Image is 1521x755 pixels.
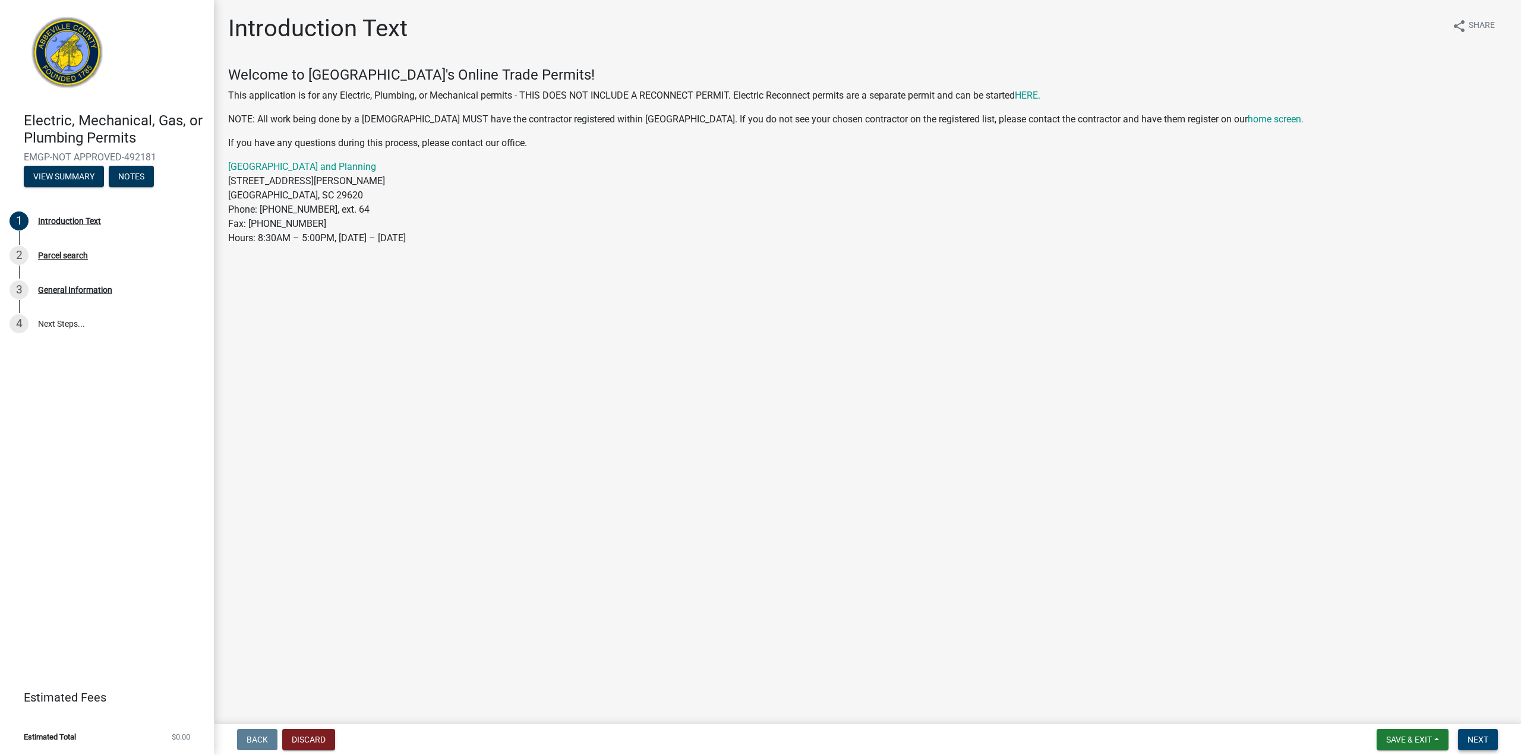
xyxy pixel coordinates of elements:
[38,286,112,294] div: General Information
[1248,113,1304,125] a: home screen.
[172,733,190,741] span: $0.00
[228,160,1507,245] p: [STREET_ADDRESS][PERSON_NAME] [GEOGRAPHIC_DATA], SC 29620 Phone: [PHONE_NUMBER], ext. 64 Fax: [PH...
[24,151,190,163] span: EMGP-NOT APPROVED-492181
[38,251,88,260] div: Parcel search
[228,67,1507,84] h4: Welcome to [GEOGRAPHIC_DATA]'s Online Trade Permits!
[24,166,104,187] button: View Summary
[10,685,195,709] a: Estimated Fees
[109,172,154,182] wm-modal-confirm: Notes
[237,729,277,750] button: Back
[1458,729,1498,750] button: Next
[10,246,29,265] div: 2
[1377,729,1449,750] button: Save & Exit
[228,136,1507,150] p: If you have any questions during this process, please contact our office.
[1015,90,1040,101] a: HERE.
[228,89,1507,103] p: This application is for any Electric, Plumbing, or Mechanical permits - THIS DOES NOT INCLUDE A R...
[38,217,101,225] div: Introduction Text
[24,733,76,741] span: Estimated Total
[1386,735,1432,744] span: Save & Exit
[247,735,268,744] span: Back
[1468,735,1488,744] span: Next
[282,729,335,750] button: Discard
[228,112,1507,127] p: NOTE: All work being done by a [DEMOGRAPHIC_DATA] MUST have the contractor registered within [GEO...
[10,280,29,299] div: 3
[10,211,29,230] div: 1
[228,161,376,172] a: [GEOGRAPHIC_DATA] and Planning
[24,12,111,100] img: Abbeville County, South Carolina
[1469,19,1495,33] span: Share
[10,314,29,333] div: 4
[24,112,204,147] h4: Electric, Mechanical, Gas, or Plumbing Permits
[228,14,408,43] h1: Introduction Text
[1452,19,1466,33] i: share
[109,166,154,187] button: Notes
[24,172,104,182] wm-modal-confirm: Summary
[1443,14,1504,37] button: shareShare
